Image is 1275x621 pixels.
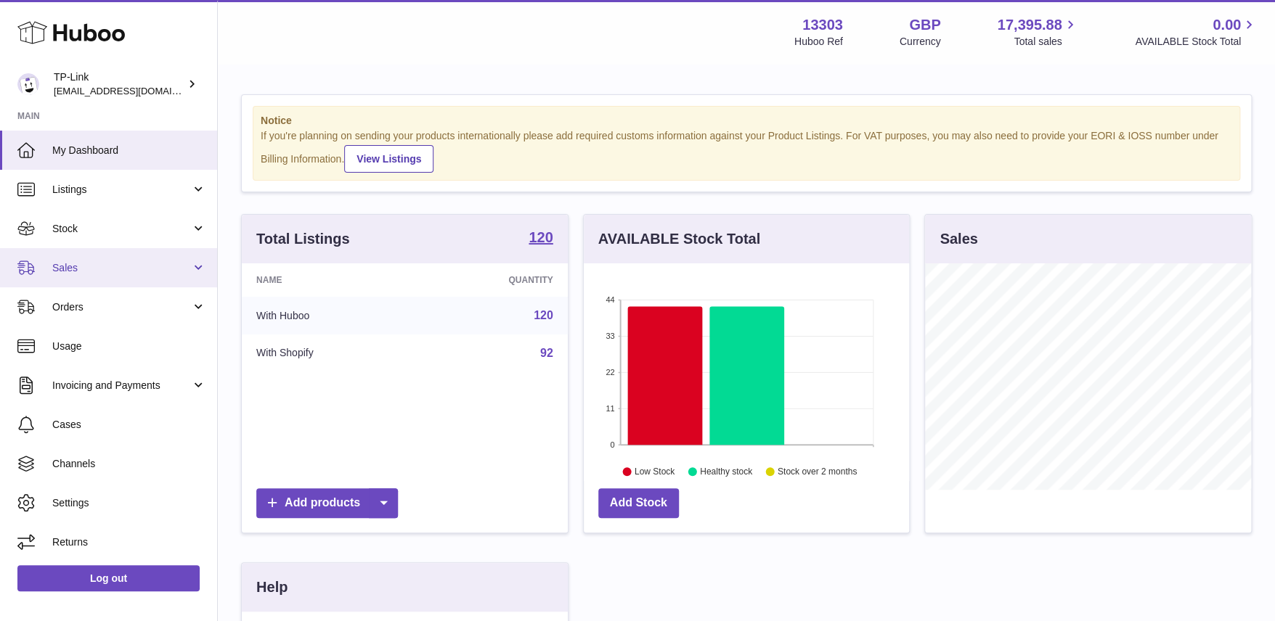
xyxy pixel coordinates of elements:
[52,222,191,236] span: Stock
[54,70,184,98] div: TP-Link
[606,332,614,340] text: 33
[52,418,206,432] span: Cases
[242,263,417,297] th: Name
[909,15,940,35] strong: GBP
[635,466,675,477] text: Low Stock
[52,144,206,157] span: My Dashboard
[1213,15,1241,35] span: 0.00
[54,85,213,96] span: [EMAIL_ADDRESS][DOMAIN_NAME]
[256,488,398,518] a: Add products
[534,309,553,321] a: 120
[1135,15,1258,49] a: 0.00 AVAILABLE Stock Total
[610,440,614,449] text: 0
[242,334,417,372] td: With Shopify
[344,145,433,173] a: View Listings
[598,229,760,249] h3: AVAILABLE Stock Total
[794,35,843,49] div: Huboo Ref
[52,261,191,275] span: Sales
[778,466,857,477] text: Stock over 2 months
[256,229,350,249] h3: Total Listings
[52,300,191,314] span: Orders
[52,340,206,353] span: Usage
[529,230,553,247] a: 120
[256,577,288,597] h3: Help
[52,535,206,549] span: Returns
[802,15,843,35] strong: 13303
[997,15,1062,35] span: 17,395.88
[242,297,417,334] td: With Huboo
[997,15,1078,49] a: 17,395.88 Total sales
[529,230,553,244] strong: 120
[261,129,1232,173] div: If you're planning on sending your products internationally please add required customs informati...
[17,565,200,591] a: Log out
[700,466,753,477] text: Healthy stock
[1135,35,1258,49] span: AVAILABLE Stock Total
[606,368,614,377] text: 22
[540,347,553,359] a: 92
[1014,35,1078,49] span: Total sales
[17,73,39,95] img: gaby.chen@tp-link.com
[900,35,941,49] div: Currency
[52,496,206,510] span: Settings
[417,263,568,297] th: Quantity
[52,183,191,197] span: Listings
[52,457,206,471] span: Channels
[606,295,614,304] text: 44
[940,229,977,249] h3: Sales
[598,488,679,518] a: Add Stock
[261,114,1232,128] strong: Notice
[52,379,191,392] span: Invoicing and Payments
[606,404,614,413] text: 11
